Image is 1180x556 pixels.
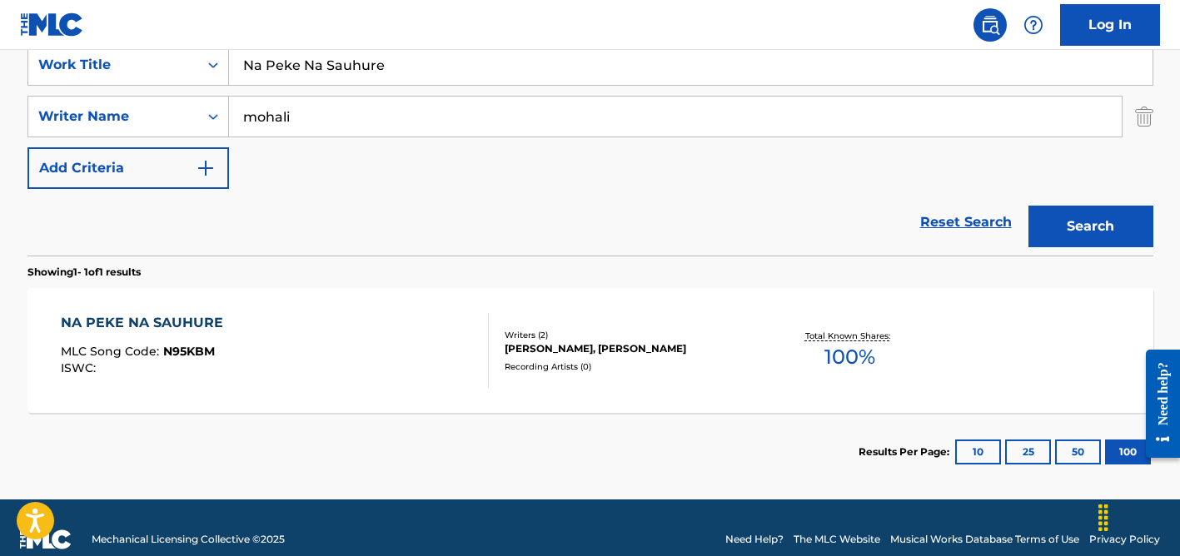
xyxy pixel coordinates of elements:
[973,8,1007,42] a: Public Search
[1060,4,1160,46] a: Log In
[92,532,285,547] span: Mechanical Licensing Collective © 2025
[196,158,216,178] img: 9d2ae6d4665cec9f34b9.svg
[1023,15,1043,35] img: help
[27,288,1153,413] a: NA PEKE NA SAUHUREMLC Song Code:N95KBMISWC:Writers (2)[PERSON_NAME], [PERSON_NAME]Recording Artis...
[725,532,784,547] a: Need Help?
[38,107,188,127] div: Writer Name
[859,444,953,459] p: Results Per Page:
[505,360,756,373] div: Recording Artists ( 0 )
[61,360,100,375] span: ISWC :
[912,204,1020,241] a: Reset Search
[38,55,188,75] div: Work Title
[1105,439,1151,464] button: 100
[955,439,1001,464] button: 10
[27,44,1153,256] form: Search Form
[1055,439,1101,464] button: 50
[1133,337,1180,471] iframe: Resource Center
[1135,96,1153,137] img: Delete Criterion
[20,12,84,37] img: MLC Logo
[805,330,894,342] p: Total Known Shares:
[163,344,215,359] span: N95KBM
[1028,206,1153,247] button: Search
[1005,439,1051,464] button: 25
[794,532,880,547] a: The MLC Website
[980,15,1000,35] img: search
[824,342,875,372] span: 100 %
[27,265,141,280] p: Showing 1 - 1 of 1 results
[1017,8,1050,42] div: Help
[505,341,756,356] div: [PERSON_NAME], [PERSON_NAME]
[890,532,1079,547] a: Musical Works Database Terms of Use
[1097,476,1180,556] iframe: Chat Widget
[20,529,72,549] img: logo
[505,329,756,341] div: Writers ( 2 )
[1090,493,1117,543] div: Drag
[27,147,229,189] button: Add Criteria
[61,313,232,333] div: NA PEKE NA SAUHURE
[1089,532,1160,547] a: Privacy Policy
[61,344,163,359] span: MLC Song Code :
